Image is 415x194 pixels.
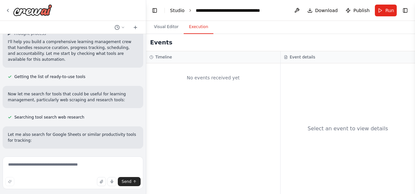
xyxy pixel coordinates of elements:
[375,5,397,16] button: Run
[155,55,172,60] h3: Timeline
[170,7,269,14] nav: breadcrumb
[385,7,394,14] span: Run
[5,177,14,186] button: Improve this prompt
[150,6,159,15] button: Hide left sidebar
[107,177,116,186] button: Click to speak your automation idea
[13,4,52,16] img: Logo
[170,8,185,13] a: Studio
[184,20,213,34] button: Execution
[8,39,138,62] p: I'll help you build a comprehensive learning management crew that handles resource curation, prog...
[130,24,141,31] button: Start a new chat
[315,7,338,14] span: Download
[97,177,106,186] button: Upload files
[353,7,370,14] span: Publish
[8,132,138,143] p: Let me also search for Google Sheets or similar productivity tools for tracking:
[8,91,138,103] p: Now let me search for tools that could be useful for learning management, particularly web scrapi...
[305,5,341,16] button: Download
[149,20,184,34] button: Visual Editor
[14,74,85,79] span: Getting the list of ready-to-use tools
[149,67,277,89] div: No events received yet
[343,5,372,16] button: Publish
[401,6,410,15] button: Show right sidebar
[122,179,131,184] span: Send
[118,177,141,186] button: Send
[112,24,128,31] button: Switch to previous chat
[290,55,315,60] h3: Event details
[14,115,84,120] span: Searching tool search web research
[308,125,388,133] div: Select an event to view details
[150,38,172,47] h2: Events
